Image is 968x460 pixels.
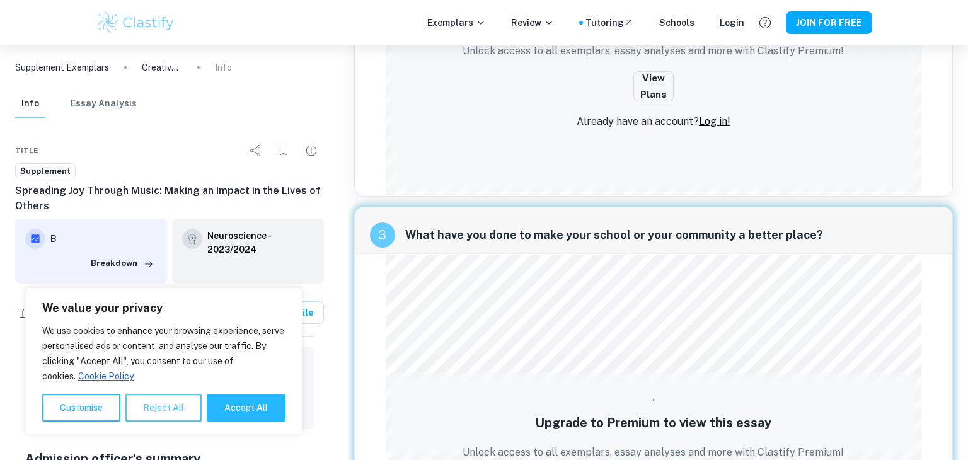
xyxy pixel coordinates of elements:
[15,163,76,179] a: Supplement
[142,60,182,74] p: Creative Problem Solving: Finding Solutions in the Everyday
[754,12,776,33] button: Help and Feedback
[720,16,744,30] a: Login
[463,445,844,460] p: Unlock access to all exemplars, essay analyses and more with Clastify Premium!
[405,226,937,244] span: What have you done to make your school or your community a better place?
[15,302,49,323] div: Like
[16,165,75,178] span: Supplement
[535,413,771,432] h5: Upgrade to Premium to view this essay
[15,183,324,214] h6: Spreading Joy Through Music: Making an Impact in the Lives of Others
[633,71,674,101] button: View Plans
[271,138,296,163] div: Bookmark
[243,138,268,163] div: Share
[511,16,554,30] p: Review
[42,394,120,422] button: Customise
[215,60,232,74] p: Info
[427,16,486,30] p: Exemplars
[370,222,395,248] div: recipe
[585,16,634,30] a: Tutoring
[42,323,285,384] p: We use cookies to enhance your browsing experience, serve personalised ads or content, and analys...
[125,394,202,422] button: Reject All
[786,11,872,34] button: JOIN FOR FREE
[78,371,134,382] a: Cookie Policy
[96,10,176,35] img: Clastify logo
[699,115,730,127] a: Log in!
[15,90,45,118] button: Info
[15,60,109,74] a: Supplement Exemplars
[71,90,137,118] button: Essay Analysis
[463,43,844,59] p: Unlock access to all exemplars, essay analyses and more with Clastify Premium!
[207,229,314,256] a: Neuroscience - 2023/2024
[50,232,157,246] h6: B
[42,301,285,316] p: We value your privacy
[577,114,730,129] p: Already have an account?
[659,16,694,30] a: Schools
[15,145,38,156] span: Title
[299,138,324,163] div: Report issue
[25,287,302,435] div: We value your privacy
[207,394,285,422] button: Accept All
[88,254,157,273] button: Breakdown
